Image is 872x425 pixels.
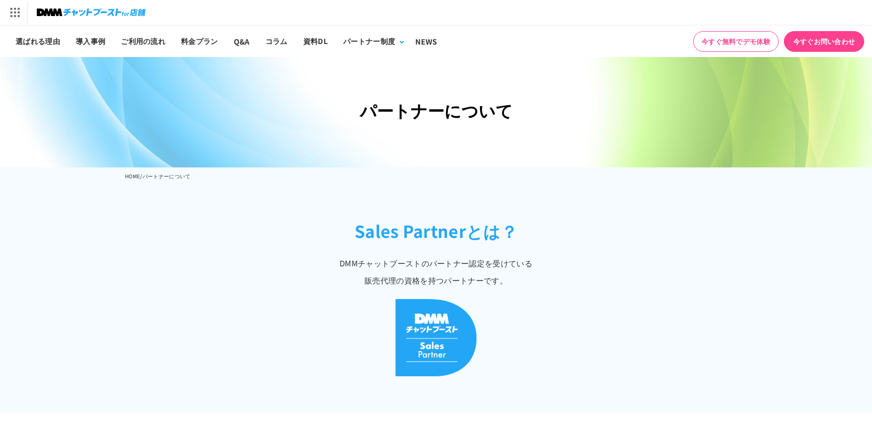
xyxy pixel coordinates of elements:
[343,36,395,47] div: パートナー制度
[395,299,477,376] img: DMMチャットブースト Sales Partner
[258,25,296,57] a: コラム
[125,172,140,180] a: HOME
[37,5,146,20] img: チャットブーストfor店舗
[407,25,445,57] a: NEWS
[113,25,173,57] a: ご利用の流れ
[784,31,864,52] a: 今すぐお問い合わせ
[173,25,226,57] a: 料金プラン
[140,170,142,182] li: /
[68,25,113,57] a: 導入事例
[693,31,779,52] a: 今すぐ無料でデモ体験
[226,25,258,57] a: Q&A
[296,25,335,57] a: 資料DL
[8,25,68,57] a: 選ばれる理由
[2,2,27,23] img: サービス
[143,170,191,182] li: パートナーについて
[125,98,747,123] h1: パートナーについて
